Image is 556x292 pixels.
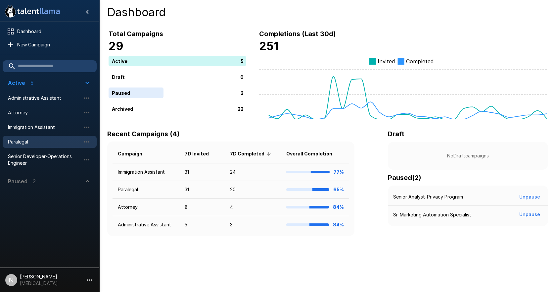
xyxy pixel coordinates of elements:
[225,199,281,216] td: 4
[118,150,151,158] span: Campaign
[333,222,344,227] b: 84%
[113,216,179,234] td: Administrative Assistant
[109,30,163,38] b: Total Campaigns
[179,181,225,199] td: 31
[259,30,336,38] b: Completions (Last 30d)
[388,130,404,138] b: Draft
[388,174,421,182] b: Paused ( 2 )
[241,57,244,64] p: 5
[113,199,179,216] td: Attorney
[113,181,179,199] td: Paralegal
[179,216,225,234] td: 5
[225,181,281,199] td: 20
[225,163,281,181] td: 24
[241,89,244,96] p: 2
[107,130,180,138] b: Recent Campaigns (4)
[517,208,543,221] button: Unpause
[398,152,537,159] p: No Draft campaigns
[393,211,471,218] p: Sr. Marketing Automation Specialist
[107,5,548,19] h4: Dashboard
[259,39,279,53] b: 251
[238,105,244,112] p: 22
[113,163,179,181] td: Immigration Assistant
[179,163,225,181] td: 31
[230,150,273,158] span: 7D Completed
[334,169,344,175] b: 77%
[109,39,123,53] b: 29
[517,191,543,203] button: Unpause
[333,187,344,192] b: 65%
[333,204,344,210] b: 84%
[225,216,281,234] td: 3
[393,194,463,200] p: Senior Analyst-Privacy Program
[286,150,341,158] span: Overall Completion
[179,199,225,216] td: 8
[185,150,217,158] span: 7D Invited
[240,73,244,80] p: 0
